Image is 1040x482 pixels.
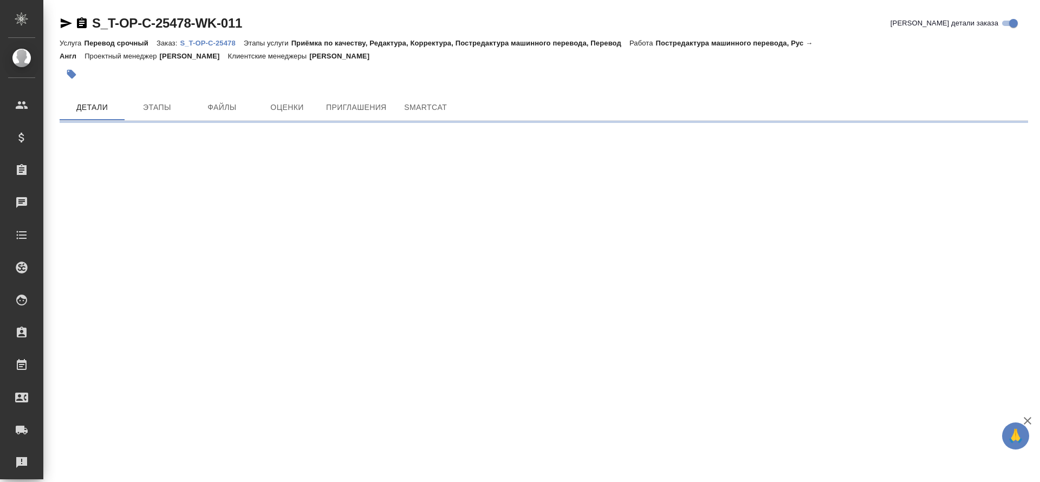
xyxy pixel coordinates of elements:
[890,18,998,29] span: [PERSON_NAME] детали заказа
[60,39,84,47] p: Услуга
[60,17,73,30] button: Скопировать ссылку для ЯМессенджера
[157,39,180,47] p: Заказ:
[326,101,387,114] span: Приглашения
[629,39,656,47] p: Работа
[400,101,452,114] span: SmartCat
[228,52,310,60] p: Клиентские менеджеры
[180,39,243,47] p: S_T-OP-C-25478
[131,101,183,114] span: Этапы
[84,39,157,47] p: Перевод срочный
[160,52,228,60] p: [PERSON_NAME]
[244,39,291,47] p: Этапы услуги
[92,16,242,30] a: S_T-OP-C-25478-WK-011
[75,17,88,30] button: Скопировать ссылку
[196,101,248,114] span: Файлы
[180,38,243,47] a: S_T-OP-C-25478
[60,62,83,86] button: Добавить тэг
[84,52,159,60] p: Проектный менеджер
[291,39,629,47] p: Приёмка по качеству, Редактура, Корректура, Постредактура машинного перевода, Перевод
[1002,422,1029,450] button: 🙏
[1006,425,1025,447] span: 🙏
[309,52,378,60] p: [PERSON_NAME]
[66,101,118,114] span: Детали
[261,101,313,114] span: Оценки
